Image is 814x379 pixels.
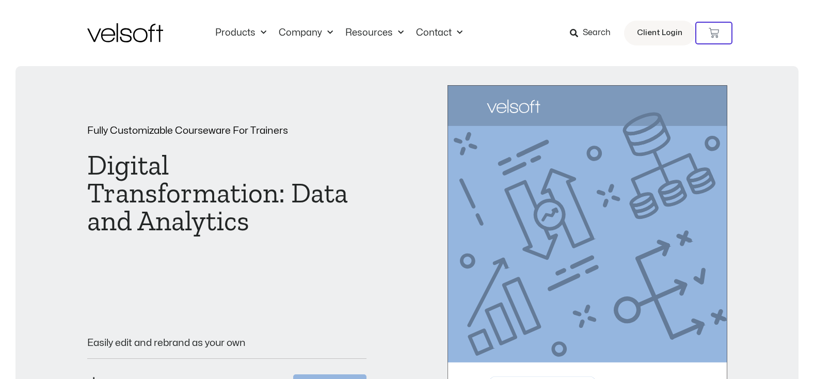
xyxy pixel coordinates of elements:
[209,27,273,39] a: ProductsMenu Toggle
[87,23,163,42] img: Velsoft Training Materials
[637,26,682,40] span: Client Login
[339,27,410,39] a: ResourcesMenu Toggle
[583,26,611,40] span: Search
[570,24,618,42] a: Search
[624,21,695,45] a: Client Login
[87,126,366,136] p: Fully Customizable Courseware For Trainers
[87,151,366,235] h1: Digital Transformation: Data and Analytics
[209,27,469,39] nav: Menu
[87,338,366,348] p: Easily edit and rebrand as your own
[273,27,339,39] a: CompanyMenu Toggle
[410,27,469,39] a: ContactMenu Toggle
